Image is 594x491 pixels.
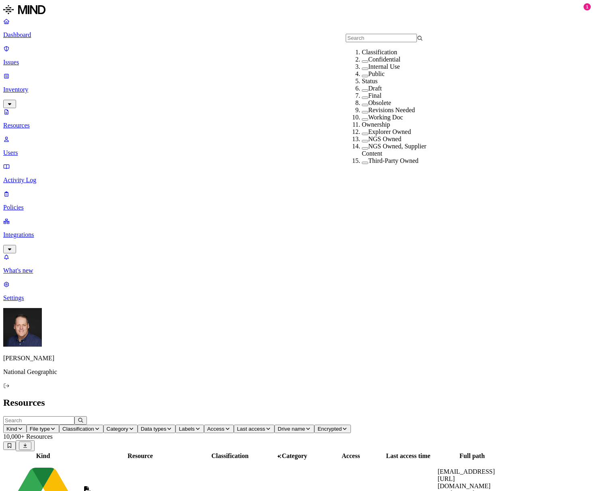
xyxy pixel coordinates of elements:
label: Third-Party Owned [368,157,419,164]
a: Dashboard [3,18,591,39]
label: Confidential [368,56,400,63]
div: Status [362,78,439,85]
span: File type [30,426,50,432]
a: Resources [3,108,591,129]
a: Users [3,136,591,156]
h2: Resources [3,397,591,408]
p: What's new [3,267,591,274]
span: Drive name [278,426,305,432]
p: National Geographic [3,368,591,376]
div: Last access time [380,452,436,460]
p: Users [3,149,591,156]
img: Mark DeCarlo [3,308,42,347]
span: Category [282,452,307,459]
label: Internal Use [368,63,400,70]
label: NGS Owned [368,136,401,142]
span: Access [207,426,225,432]
div: Access [323,452,379,460]
p: Settings [3,294,591,302]
span: 10,000+ Resources [3,433,53,440]
label: Draft [368,85,382,92]
p: Issues [3,59,591,66]
div: Kind [4,452,82,460]
label: Revisions Needed [368,107,415,113]
label: Public [368,70,385,77]
div: 1 [584,3,591,10]
a: MIND [3,3,591,18]
span: Labels [179,426,194,432]
div: Classification [199,452,261,460]
span: Category [107,426,128,432]
a: Activity Log [3,163,591,184]
p: Policies [3,204,591,211]
a: What's new [3,253,591,274]
span: Encrypted [318,426,342,432]
label: Obsolete [368,99,391,106]
p: Inventory [3,86,591,93]
span: Data types [141,426,167,432]
div: Classification [362,49,439,56]
div: Full path [437,452,507,460]
label: NGS Owned, Supplier Content [362,143,426,157]
input: Search [346,34,417,42]
div: Ownership [362,121,439,128]
p: Integrations [3,231,591,238]
a: Settings [3,281,591,302]
p: Activity Log [3,177,591,184]
img: MIND [3,3,45,16]
label: Final [368,92,382,99]
div: Resource [83,452,197,460]
p: Resources [3,122,591,129]
label: Working Doc [368,114,403,121]
a: Policies [3,190,591,211]
span: Kind [6,426,17,432]
a: Inventory [3,72,591,107]
a: Integrations [3,218,591,252]
label: Explorer Owned [368,128,411,135]
p: Dashboard [3,31,591,39]
span: Classification [62,426,94,432]
span: Last access [237,426,265,432]
input: Search [3,416,74,425]
a: Issues [3,45,591,66]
